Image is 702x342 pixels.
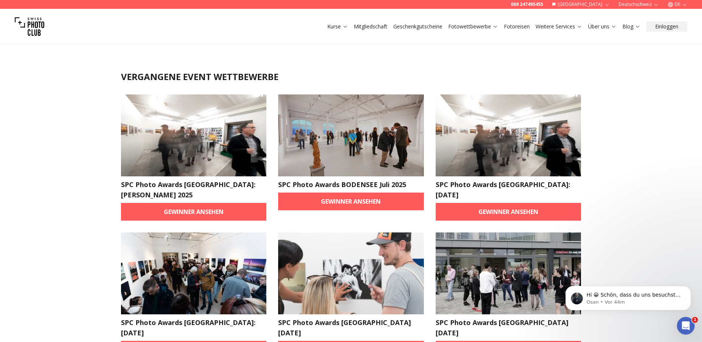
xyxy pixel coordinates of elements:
h2: SPC Photo Awards [GEOGRAPHIC_DATA]: [DATE] [436,179,581,200]
button: Geschenkgutscheine [390,21,445,32]
a: Gewinner ansehen [278,193,424,210]
a: Über uns [588,23,616,30]
a: Geschenkgutscheine [393,23,442,30]
a: 069 247495455 [511,1,543,7]
img: SPC Photo Awards Zürich: Juni 2025 [436,94,581,176]
iframe: Intercom notifications Nachricht [554,270,702,322]
img: SPC Photo Awards Zürich: Herbst 2025 [121,94,267,176]
button: Mitgliedschaft [351,21,390,32]
img: SPC Photo Awards BERLIN May 2025 [436,232,581,314]
h2: SPC Photo Awards [GEOGRAPHIC_DATA]: [PERSON_NAME] 2025 [121,179,267,200]
img: SPC Photo Awards WIEN Juni 2025 [278,232,424,314]
h1: Vergangene Event Wettbewerbe [121,71,581,83]
a: Gewinner ansehen [121,203,267,221]
img: SPC Photo Awards BODENSEE Juli 2025 [278,94,424,176]
button: Kurse [324,21,351,32]
iframe: Intercom live chat [677,317,695,335]
h2: SPC Photo Awards [GEOGRAPHIC_DATA] [DATE] [436,317,581,338]
a: Fotoreisen [504,23,530,30]
h2: SPC Photo Awards [GEOGRAPHIC_DATA]: [DATE] [121,317,267,338]
button: Fotowettbewerbe [445,21,501,32]
button: Einloggen [646,21,687,32]
a: Kurse [327,23,348,30]
a: Blog [622,23,640,30]
button: Über uns [585,21,619,32]
h2: SPC Photo Awards [GEOGRAPHIC_DATA] [DATE] [278,317,424,338]
button: Fotoreisen [501,21,533,32]
img: SPC Photo Awards Geneva: June 2025 [121,232,267,314]
a: Weitere Services [536,23,582,30]
a: Gewinner ansehen [436,203,581,221]
a: Fotowettbewerbe [448,23,498,30]
span: 1 [692,317,698,323]
a: Mitgliedschaft [354,23,387,30]
button: Weitere Services [533,21,585,32]
h2: SPC Photo Awards BODENSEE Juli 2025 [278,179,424,190]
button: Blog [619,21,643,32]
img: Swiss photo club [15,12,44,41]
